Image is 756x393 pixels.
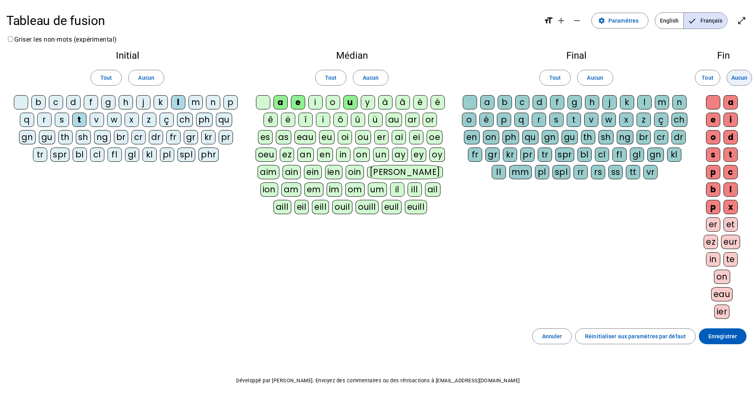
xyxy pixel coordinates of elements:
[572,16,582,25] mat-icon: remove
[734,13,750,29] button: Entrer en plein écran
[413,95,427,109] div: è
[637,95,652,109] div: l
[90,70,122,86] button: Tout
[485,148,500,162] div: gr
[706,182,720,197] div: b
[520,148,535,162] div: pr
[392,130,406,144] div: ai
[345,182,365,197] div: om
[721,235,740,249] div: eur
[8,36,13,42] input: Griser les non-mots (expérimental)
[6,376,750,385] p: Développé par [PERSON_NAME]. Envoyez des commentaires ou des rétroactions à [EMAIL_ADDRESS][DOMAI...
[154,95,168,109] div: k
[655,12,727,29] mat-button-toggle-group: Language selection
[619,113,633,127] div: x
[556,16,566,25] mat-icon: add
[620,95,634,109] div: k
[255,51,449,60] h2: Médian
[612,148,627,162] div: fl
[76,130,91,144] div: sh
[427,130,442,144] div: oe
[598,130,614,144] div: sh
[702,73,713,82] span: Tout
[617,130,633,144] div: ng
[361,95,375,109] div: y
[367,165,443,179] div: [PERSON_NAME]
[94,130,111,144] div: ng
[317,148,333,162] div: en
[223,95,238,109] div: p
[671,130,686,144] div: dr
[319,130,335,144] div: eu
[544,16,553,25] mat-icon: format_size
[727,70,752,86] button: Aucun
[533,95,547,109] div: d
[602,113,616,127] div: w
[20,113,34,127] div: q
[714,270,730,284] div: on
[647,148,664,162] div: gn
[552,165,571,179] div: spl
[354,148,370,162] div: on
[706,130,720,144] div: o
[33,148,47,162] div: tr
[49,95,63,109] div: c
[90,148,104,162] div: cl
[107,113,121,127] div: w
[704,235,718,249] div: ez
[114,130,128,144] div: br
[316,113,330,127] div: ï
[423,113,437,127] div: or
[256,148,277,162] div: oeu
[591,13,648,29] button: Paramètres
[532,113,546,127] div: r
[298,113,313,127] div: î
[6,36,117,43] label: Griser les non-mots (expérimental)
[343,95,358,109] div: u
[555,148,574,162] div: spr
[577,70,613,86] button: Aucun
[567,95,582,109] div: g
[684,13,727,29] span: Français
[723,148,738,162] div: t
[699,328,746,344] button: Enregistrer
[462,51,691,60] h2: Final
[704,51,743,60] h2: Fin
[723,182,738,197] div: l
[325,73,337,82] span: Tout
[273,200,291,214] div: aill
[626,165,640,179] div: tt
[206,95,220,109] div: n
[281,182,301,197] div: am
[549,73,561,82] span: Tout
[723,95,738,109] div: a
[386,113,402,127] div: au
[216,113,232,127] div: qu
[304,165,322,179] div: ein
[409,130,423,144] div: ei
[131,130,146,144] div: cr
[50,148,69,162] div: spr
[515,95,529,109] div: c
[294,200,309,214] div: eil
[196,113,213,127] div: ph
[723,113,738,127] div: i
[655,13,683,29] span: English
[325,165,343,179] div: ien
[549,113,564,127] div: s
[160,113,174,127] div: ç
[125,148,139,162] div: gl
[542,332,562,341] span: Annuler
[577,148,592,162] div: bl
[327,182,342,197] div: im
[128,70,164,86] button: Aucun
[374,130,389,144] div: er
[503,148,517,162] div: kr
[535,165,549,179] div: pl
[378,95,392,109] div: à
[608,165,623,179] div: ss
[630,148,644,162] div: gl
[405,200,427,214] div: euill
[315,70,346,86] button: Tout
[142,148,157,162] div: kl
